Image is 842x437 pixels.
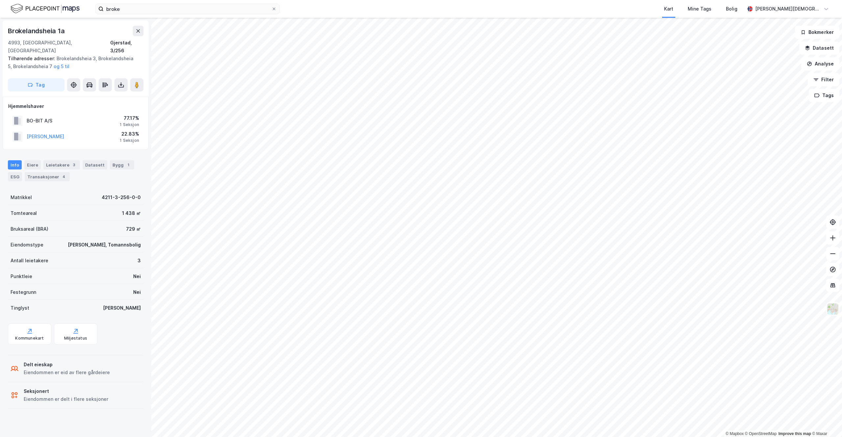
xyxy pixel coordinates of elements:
div: Eiendomstype [11,241,43,249]
div: Miljøstatus [64,336,87,341]
div: 1 438 ㎡ [122,209,141,217]
div: Bolig [726,5,737,13]
button: Analyse [801,57,839,70]
a: OpenStreetMap [745,431,777,436]
div: Brokelandsheia 1a [8,26,66,36]
div: Info [8,160,22,169]
img: Z [827,303,839,315]
div: 4993, [GEOGRAPHIC_DATA], [GEOGRAPHIC_DATA] [8,39,110,55]
div: Leietakere [43,160,80,169]
button: Tag [8,78,64,91]
div: BO-BIT A/S [27,117,52,125]
div: [PERSON_NAME][DEMOGRAPHIC_DATA] [755,5,821,13]
a: Improve this map [779,431,811,436]
div: Transaksjoner [25,172,70,181]
div: 3 [137,257,141,265]
div: Kart [664,5,673,13]
div: 1 Seksjon [120,122,139,127]
div: Gjerstad, 3/256 [110,39,143,55]
div: Eiendommen er delt i flere seksjoner [24,395,108,403]
div: Bygg [110,160,134,169]
button: Filter [808,73,839,86]
a: Mapbox [726,431,744,436]
div: Tomteareal [11,209,37,217]
div: 22.83% [120,130,139,138]
div: Eiere [24,160,41,169]
div: Antall leietakere [11,257,48,265]
div: Nei [133,288,141,296]
div: Bruksareal (BRA) [11,225,48,233]
div: Datasett [83,160,107,169]
div: Festegrunn [11,288,36,296]
button: Bokmerker [795,26,839,39]
button: Datasett [799,41,839,55]
div: 77.17% [120,114,139,122]
div: 1 [125,162,132,168]
input: Søk på adresse, matrikkel, gårdeiere, leietakere eller personer [104,4,271,14]
div: [PERSON_NAME] [103,304,141,312]
div: 1 Seksjon [120,138,139,143]
div: [PERSON_NAME], Tomannsbolig [68,241,141,249]
div: Nei [133,272,141,280]
div: Brokelandsheia 3, Brokelandsheia 5, Brokelandsheia 7 [8,55,138,70]
div: 3 [71,162,77,168]
div: ESG [8,172,22,181]
img: logo.f888ab2527a4732fd821a326f86c7f29.svg [11,3,80,14]
div: Delt eieskap [24,361,110,369]
div: 4 [61,173,67,180]
button: Tags [809,89,839,102]
a: Maxar [812,431,827,436]
div: Matrikkel [11,193,32,201]
div: Eiendommen er eid av flere gårdeiere [24,369,110,376]
div: Seksjonert [24,387,108,395]
div: 729 ㎡ [126,225,141,233]
div: Mine Tags [688,5,711,13]
div: 4211-3-256-0-0 [102,193,141,201]
div: Kommunekart [15,336,44,341]
span: Tilhørende adresser: [8,56,57,61]
div: Hjemmelshaver [8,102,143,110]
div: Tinglyst [11,304,29,312]
div: Punktleie [11,272,32,280]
